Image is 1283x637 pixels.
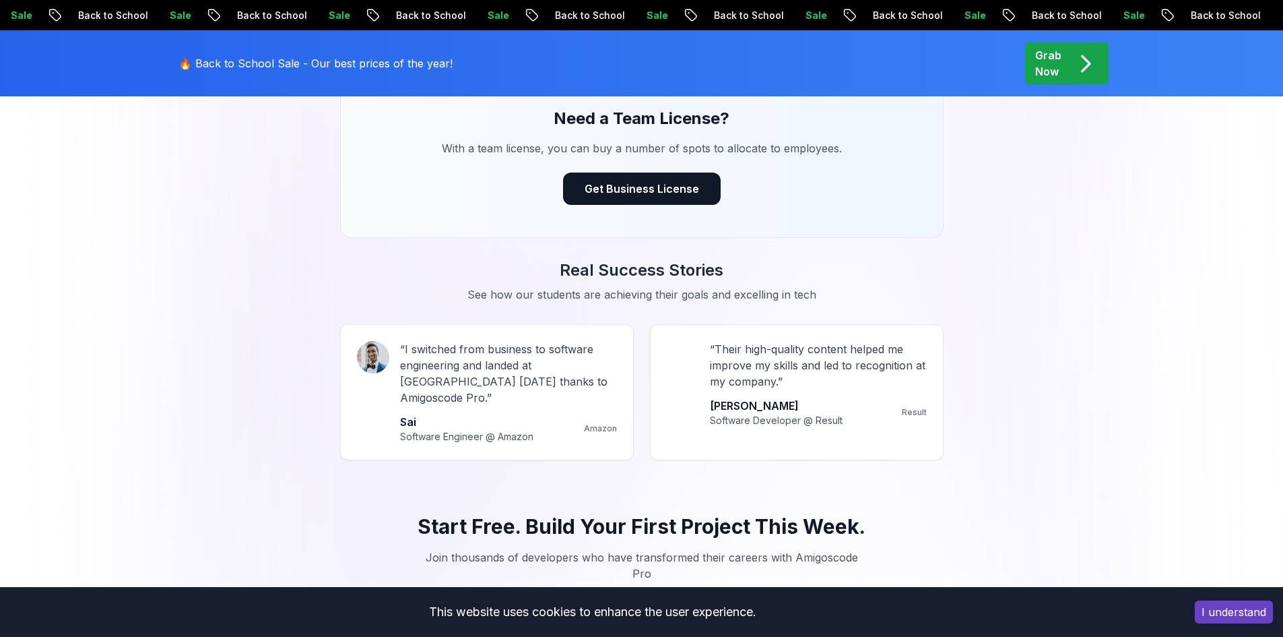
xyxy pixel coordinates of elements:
[1234,9,1277,22] p: Sale
[584,423,617,434] p: Amazon
[824,9,916,22] p: Back to School
[563,182,721,195] a: Get Business License
[710,341,927,390] p: “ Their high-quality content helped me improve my skills and led to recognition at my company. ”
[170,260,1113,281] h3: Real Success Stories
[372,514,911,539] h3: Start Free. Build Your First Project This Week.
[357,341,389,373] img: Sai
[710,414,843,427] p: Software Developer @ Result
[178,55,453,71] p: 🔥 Back to School Sale - Our best prices of the year!
[400,430,533,444] p: Software Engineer @ Amazon
[280,9,323,22] p: Sale
[400,341,617,406] p: “ I switched from business to software engineering and landed at [GEOGRAPHIC_DATA] [DATE] thanks ...
[1075,9,1118,22] p: Sale
[416,286,868,303] p: See how our students are achieving their goals and excelling in tech
[439,9,482,22] p: Sale
[916,9,959,22] p: Sale
[416,140,868,156] p: With a team license, you can buy a number of spots to allocate to employees.
[10,597,1175,627] div: This website uses cookies to enhance the user experience.
[121,9,164,22] p: Sale
[710,398,843,414] p: [PERSON_NAME]
[1035,47,1061,80] p: Grab Now
[563,173,721,205] button: Get Business License
[598,9,641,22] p: Sale
[189,9,280,22] p: Back to School
[983,9,1075,22] p: Back to School
[506,9,598,22] p: Back to School
[757,9,800,22] p: Sale
[665,9,757,22] p: Back to School
[400,414,533,430] p: Sai
[1142,9,1234,22] p: Back to School
[416,549,868,582] p: Join thousands of developers who have transformed their careers with Amigoscode Pro
[30,9,121,22] p: Back to School
[667,341,699,373] img: Amir
[348,9,439,22] p: Back to School
[1195,601,1273,624] button: Accept cookies
[902,407,927,418] p: Result
[373,108,911,129] h3: Need a Team License?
